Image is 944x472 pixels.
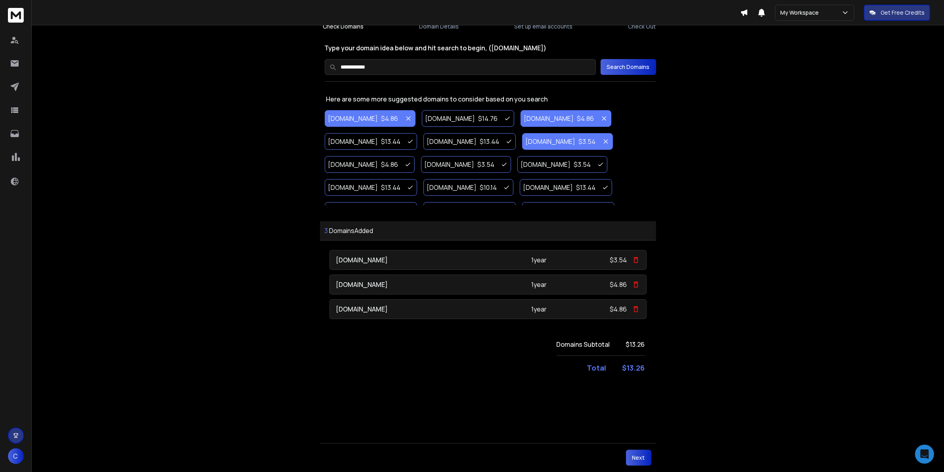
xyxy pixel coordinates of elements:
[579,137,596,146] h4: $ 3.54
[915,445,934,464] div: Open Intercom Messenger
[328,137,378,146] h3: [DOMAIN_NAME]
[480,137,500,146] h4: $ 13.44
[328,114,378,123] h3: [DOMAIN_NAME]
[336,255,469,265] p: [DOMAIN_NAME]
[323,23,364,31] span: Check Domains
[479,114,498,123] h4: $ 14.76
[610,304,627,314] p: $4.86
[523,183,573,192] h3: [DOMAIN_NAME]
[473,255,605,265] p: 1 year
[601,59,656,75] button: Search Domains
[320,221,656,241] h3: Domains Added
[574,160,591,169] h4: $ 3.54
[524,114,574,123] h3: [DOMAIN_NAME]
[473,280,605,289] p: 1 year
[427,137,477,146] h3: [DOMAIN_NAME]
[325,94,656,104] p: Here are some more suggested domains to consider based on you search
[480,183,497,192] h4: $ 10.14
[336,280,469,289] p: [DOMAIN_NAME]
[8,448,24,464] button: C
[328,183,378,192] h3: [DOMAIN_NAME]
[425,160,475,169] h3: [DOMAIN_NAME]
[576,183,596,192] h4: $ 13.44
[425,114,475,123] h3: [DOMAIN_NAME]
[521,160,571,169] h3: [DOMAIN_NAME]
[864,5,930,21] button: Get Free Credits
[336,304,469,314] p: [DOMAIN_NAME]
[610,255,627,265] p: $3.54
[427,183,477,192] h3: [DOMAIN_NAME]
[587,362,607,373] h4: Total
[780,9,822,17] p: My Workspace
[328,160,378,169] h3: [DOMAIN_NAME]
[381,183,401,192] h4: $ 13.44
[557,340,610,349] h4: Domains Subtotal
[610,280,627,289] p: $4.86
[325,43,656,53] h2: Type your domain idea below and hit search to begin, ([DOMAIN_NAME])
[628,23,656,31] span: Check Out
[526,137,576,146] h3: [DOMAIN_NAME]
[473,304,605,314] p: 1 year
[626,340,645,349] h2: $ 13.26
[478,160,495,169] h4: $ 3.54
[577,114,594,123] h4: $ 4.86
[325,226,328,235] span: 3
[381,160,398,169] h4: $ 4.86
[881,9,925,17] p: Get Free Credits
[381,137,401,146] h4: $ 13.44
[381,114,398,123] h4: $ 4.86
[622,362,645,373] h2: $ 13.26
[626,450,651,466] button: Next
[419,23,459,31] span: Domain Details
[515,23,573,31] span: Set up email accounts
